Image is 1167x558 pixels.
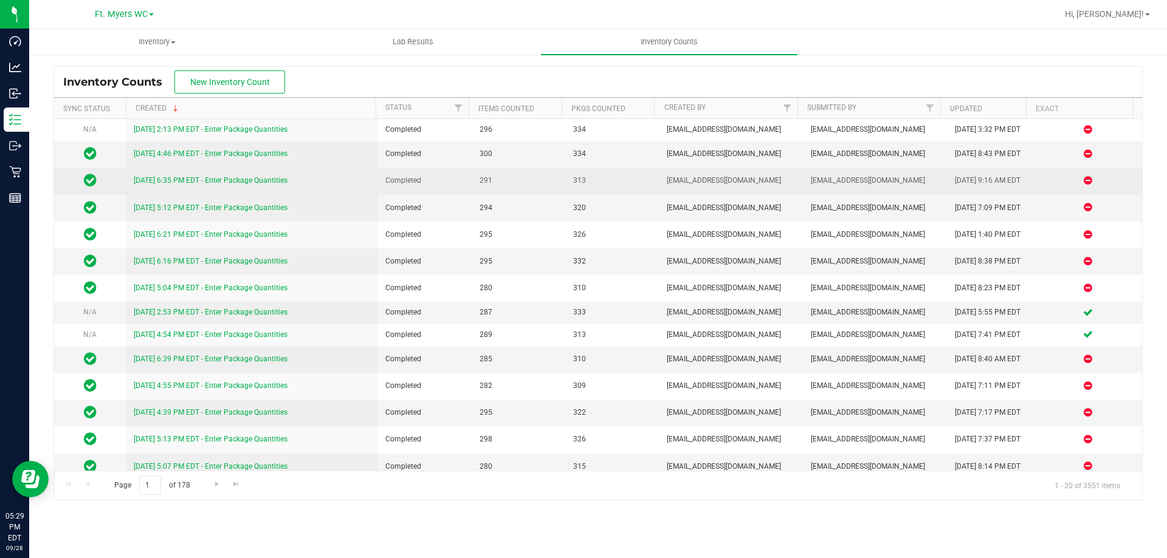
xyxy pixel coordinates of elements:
span: [EMAIL_ADDRESS][DOMAIN_NAME] [667,329,796,341]
span: 313 [573,329,652,341]
div: [DATE] 7:09 PM EDT [955,202,1027,214]
span: 334 [573,148,652,160]
span: [EMAIL_ADDRESS][DOMAIN_NAME] [811,434,940,445]
span: 295 [480,229,559,240]
span: 294 [480,202,559,214]
span: Page of 178 [104,476,200,495]
span: 1 - 20 of 3551 items [1045,476,1130,494]
span: [EMAIL_ADDRESS][DOMAIN_NAME] [811,148,940,160]
span: [EMAIL_ADDRESS][DOMAIN_NAME] [811,407,940,418]
a: [DATE] 2:53 PM EDT - Enter Package Quantities [134,308,287,316]
a: [DATE] 6:16 PM EDT - Enter Package Quantities [134,257,287,265]
span: Ft. Myers WC [95,9,148,19]
div: [DATE] 7:41 PM EDT [955,329,1027,341]
span: [EMAIL_ADDRESS][DOMAIN_NAME] [667,229,796,240]
span: N/A [83,330,97,339]
span: 282 [480,380,559,392]
span: In Sync [84,145,97,162]
span: [EMAIL_ADDRESS][DOMAIN_NAME] [667,282,796,294]
div: [DATE] 1:40 PM EDT [955,229,1027,240]
a: Filter [777,98,797,118]
span: Completed [385,282,464,294]
div: [DATE] 7:11 PM EDT [955,380,1027,392]
a: [DATE] 6:35 PM EDT - Enter Package Quantities [134,176,287,185]
inline-svg: Inventory [9,114,21,126]
span: 309 [573,380,652,392]
span: [EMAIL_ADDRESS][DOMAIN_NAME] [811,124,940,135]
span: 296 [480,124,559,135]
inline-svg: Reports [9,192,21,204]
span: [EMAIL_ADDRESS][DOMAIN_NAME] [667,407,796,418]
span: 300 [480,148,559,160]
a: Filter [920,98,940,118]
a: [DATE] 5:07 PM EDT - Enter Package Quantities [134,462,287,471]
span: 298 [480,434,559,445]
span: Completed [385,148,464,160]
span: In Sync [84,404,97,421]
span: Completed [385,256,464,267]
div: [DATE] 8:14 PM EDT [955,461,1027,472]
span: 332 [573,256,652,267]
div: [DATE] 7:37 PM EDT [955,434,1027,445]
a: Go to the last page [227,476,245,492]
span: In Sync [84,199,97,216]
a: Inventory Counts [541,29,797,55]
span: 289 [480,329,559,341]
span: Inventory Counts [63,75,174,89]
span: [EMAIL_ADDRESS][DOMAIN_NAME] [811,307,940,318]
span: Inventory Counts [624,36,714,47]
a: [DATE] 6:21 PM EDT - Enter Package Quantities [134,230,287,239]
a: [DATE] 5:04 PM EDT - Enter Package Quantities [134,284,287,292]
div: [DATE] 8:23 PM EDT [955,282,1027,294]
span: 313 [573,175,652,186]
span: [EMAIL_ADDRESS][DOMAIN_NAME] [667,353,796,365]
span: Completed [385,202,464,214]
span: [EMAIL_ADDRESS][DOMAIN_NAME] [811,380,940,392]
a: Go to the next page [208,476,225,492]
input: 1 [139,476,161,495]
span: Inventory [30,36,284,47]
span: [EMAIL_ADDRESS][DOMAIN_NAME] [667,124,796,135]
span: [EMAIL_ADDRESS][DOMAIN_NAME] [811,175,940,186]
a: [DATE] 5:12 PM EDT - Enter Package Quantities [134,203,287,212]
inline-svg: Inbound [9,87,21,100]
inline-svg: Outbound [9,140,21,152]
span: [EMAIL_ADDRESS][DOMAIN_NAME] [811,202,940,214]
div: [DATE] 8:40 AM EDT [955,353,1027,365]
th: Exact [1026,98,1133,119]
a: Inventory [29,29,285,55]
span: 287 [480,307,559,318]
span: Completed [385,307,464,318]
span: Completed [385,175,464,186]
span: [EMAIL_ADDRESS][DOMAIN_NAME] [811,353,940,365]
span: In Sync [84,226,97,243]
span: 326 [573,229,652,240]
p: 09/28 [5,543,24,553]
span: In Sync [84,172,97,189]
span: Completed [385,329,464,341]
span: Completed [385,434,464,445]
span: In Sync [84,253,97,270]
button: New Inventory Count [174,70,285,94]
span: 280 [480,282,559,294]
a: Created By [664,103,706,112]
span: 295 [480,407,559,418]
span: Completed [385,229,464,240]
inline-svg: Retail [9,166,21,178]
a: Lab Results [285,29,541,55]
a: [DATE] 4:39 PM EDT - Enter Package Quantities [134,408,287,417]
a: [DATE] 4:55 PM EDT - Enter Package Quantities [134,381,287,390]
span: In Sync [84,458,97,475]
div: [DATE] 9:16 AM EDT [955,175,1027,186]
span: 326 [573,434,652,445]
span: 320 [573,202,652,214]
span: Completed [385,461,464,472]
p: 05:29 PM EDT [5,511,24,543]
a: [DATE] 4:46 PM EDT - Enter Package Quantities [134,149,287,158]
span: 280 [480,461,559,472]
div: [DATE] 3:32 PM EDT [955,124,1027,135]
a: Filter [449,98,469,118]
span: [EMAIL_ADDRESS][DOMAIN_NAME] [811,461,940,472]
span: [EMAIL_ADDRESS][DOMAIN_NAME] [811,256,940,267]
span: 334 [573,124,652,135]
